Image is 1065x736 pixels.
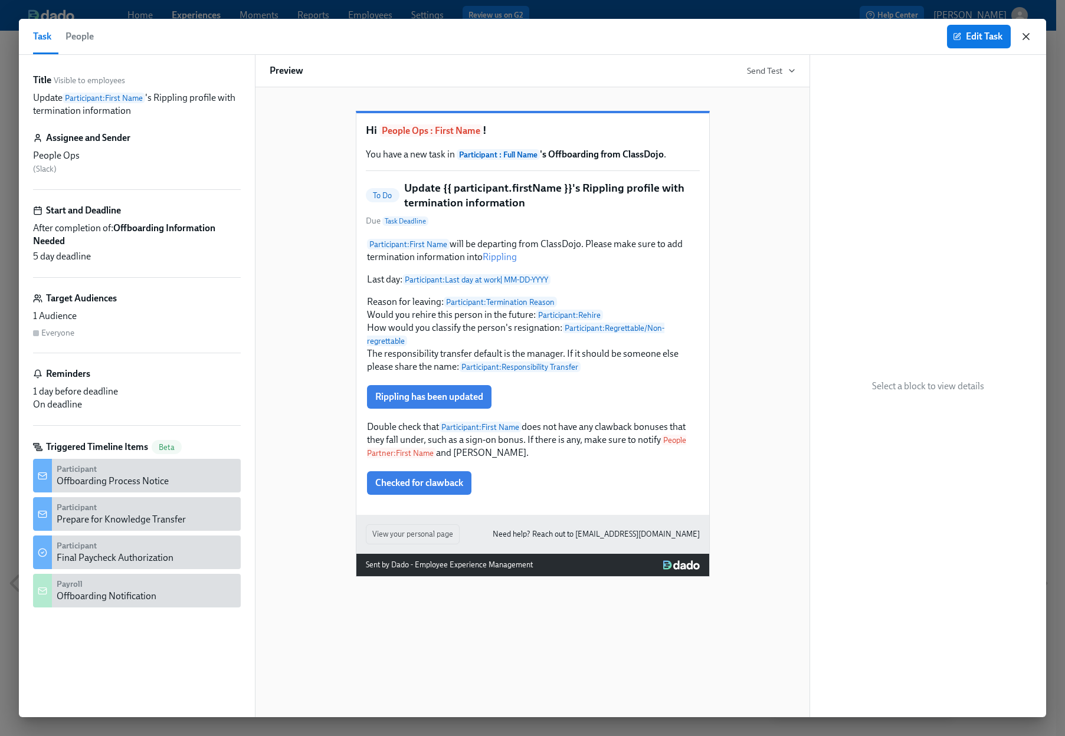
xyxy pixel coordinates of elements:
[33,149,241,162] div: People Ops
[57,475,169,488] div: Offboarding Process Notice
[57,541,97,551] strong: Participant
[33,91,241,117] p: Update 's Rippling profile with termination information
[65,28,94,45] span: People
[747,65,795,77] button: Send Test
[57,513,186,526] div: Prepare for Knowledge Transfer
[663,560,699,570] img: Dado
[57,579,83,589] strong: Payroll
[33,222,215,247] strong: Offboarding Information Needed
[33,398,241,411] div: On deadline
[366,558,533,571] div: Sent by Dado - Employee Experience Management
[955,31,1002,42] span: Edit Task
[404,180,700,211] h5: Update {{ participant.firstName }}'s Rippling profile with termination information
[46,204,121,217] h6: Start and Deadline
[810,55,1046,717] div: Select a block to view details
[46,441,148,454] h6: Triggered Timeline Items
[46,367,90,380] h6: Reminders
[57,502,97,512] strong: Participant
[366,148,700,161] p: You have a new task in .
[152,443,182,452] span: Beta
[270,64,303,77] h6: Preview
[493,528,700,541] a: Need help? Reach out to [EMAIL_ADDRESS][DOMAIN_NAME]
[57,464,97,474] strong: Participant
[41,327,74,339] div: Everyone
[63,93,145,103] span: Participant : First Name
[366,215,428,227] span: Due
[33,459,241,492] div: ParticipantOffboarding Process Notice
[366,524,460,544] button: View your personal page
[382,216,428,226] span: Task Deadline
[54,75,125,86] span: Visible to employees
[57,590,156,603] div: Offboarding Notification
[33,74,51,87] label: Title
[457,149,664,160] strong: 's Offboarding from ClassDojo
[33,497,241,531] div: ParticipantPrepare for Knowledge Transfer
[33,535,241,569] div: ParticipantFinal Paycheck Authorization
[947,25,1011,48] button: Edit Task
[33,222,241,248] span: After completion of:
[33,164,57,174] span: ( Slack )
[366,191,399,200] span: To Do
[366,384,700,410] div: Rippling has been updated
[46,132,130,144] h6: Assignee and Sender
[33,385,241,398] div: 1 day before deadline
[33,574,241,607] div: PayrollOffboarding Notification
[366,419,700,461] div: Double check thatParticipant:First Namedoes not have any clawback bonuses that they fall under, s...
[57,551,173,564] div: Final Paycheck Authorization
[366,470,700,496] div: Checked for clawback
[33,310,241,323] div: 1 Audience
[366,123,700,139] h1: Hi !
[33,28,51,45] span: Task
[46,292,117,305] h6: Target Audiences
[379,124,483,137] span: People Ops : First Name
[372,528,453,540] span: View your personal page
[33,250,91,263] span: 5 day deadline
[457,149,540,160] span: Participant : Full Name
[366,236,700,374] div: Participant:First Namewill be departing from ClassDojo. Please make sure to add termination infor...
